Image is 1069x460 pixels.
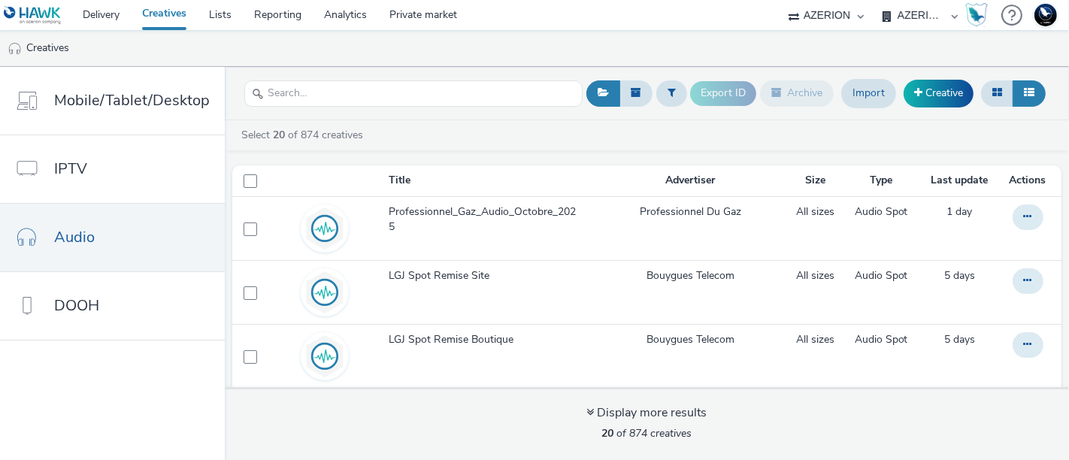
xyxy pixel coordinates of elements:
a: All sizes [796,268,834,283]
button: Grid [981,80,1013,106]
a: Professionnel Du Gaz [640,204,741,219]
a: Bouygues Telecom [647,332,734,347]
th: Title [387,165,593,196]
img: audio.svg [303,334,347,378]
a: Bouygues Telecom [647,268,734,283]
img: Hawk Academy [965,3,988,27]
a: Hawk Academy [965,3,994,27]
button: Archive [760,80,834,106]
a: Audio Spot [855,204,908,219]
a: All sizes [796,204,834,219]
strong: 20 [602,426,614,440]
img: Support Hawk [1034,4,1057,26]
a: Creative [904,80,974,107]
span: 5 days [944,268,975,283]
a: Import [841,79,896,107]
img: audio.svg [303,271,347,314]
span: of 874 creatives [602,426,692,440]
a: Audio Spot [855,332,908,347]
div: Display more results [587,404,707,422]
span: IPTV [54,158,87,180]
th: Type [843,165,919,196]
img: undefined Logo [4,6,62,25]
a: 25 September 2025, 11:26 [944,268,975,283]
button: Table [1013,80,1046,106]
span: Audio [54,226,95,248]
span: Professionnel_Gaz_Audio_Octobre_2025 [389,204,586,235]
a: All sizes [796,332,834,347]
span: LGJ Spot Remise Site [389,268,495,283]
img: audio.svg [303,207,347,250]
span: LGJ Spot Remise Boutique [389,332,519,347]
button: Export ID [690,81,756,105]
span: Mobile/Tablet/Desktop [54,89,210,111]
th: Advertiser [593,165,788,196]
a: 25 September 2025, 11:25 [944,332,975,347]
input: Search... [244,80,583,107]
a: Select of 874 creatives [240,128,369,142]
th: Actions [1000,165,1061,196]
a: Professionnel_Gaz_Audio_Octobre_2025 [389,204,592,243]
span: 1 day [946,204,972,219]
a: LGJ Spot Remise Boutique [389,332,592,355]
img: audio [8,41,23,56]
th: Size [788,165,843,196]
span: 5 days [944,332,975,347]
strong: 20 [273,128,285,142]
a: 29 September 2025, 15:51 [946,204,972,219]
a: Audio Spot [855,268,908,283]
span: DOOH [54,295,99,316]
th: Last update [919,165,1000,196]
a: LGJ Spot Remise Site [389,268,592,291]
